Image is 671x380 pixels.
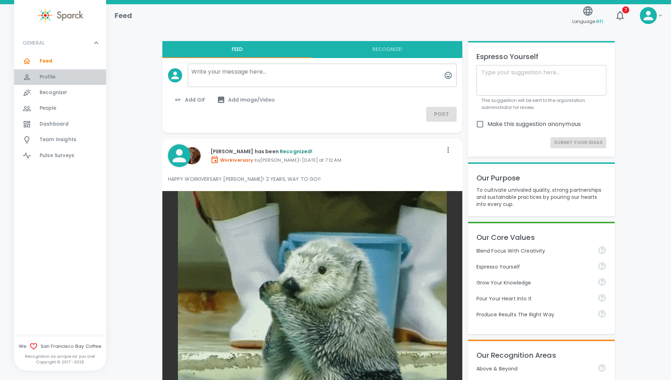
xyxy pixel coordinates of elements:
[14,132,106,148] a: Team Insights
[598,262,606,270] svg: Share your voice and your ideas
[481,97,602,111] p: This suggestion will be sent to the organization administrator for review.
[23,39,45,46] p: GENERAL
[14,69,106,85] a: Profile
[115,10,132,21] h1: Feed
[14,100,106,116] a: People
[476,172,607,184] p: Our Purpose
[14,53,106,166] div: GENERAL
[596,17,603,25] span: en
[598,364,606,372] svg: For going above and beyond!
[569,3,606,28] button: Language:en
[14,116,106,132] a: Dashboard
[40,152,74,159] span: Pulse Surveys
[210,148,442,155] p: [PERSON_NAME] has been
[40,121,69,128] span: Dashboard
[280,148,313,155] span: Recognized!
[476,311,592,318] p: Produce Results The Right Way
[476,247,592,254] p: Blend Focus With Creativity
[14,32,106,53] div: GENERAL
[476,350,607,361] p: Our Recognition Areas
[40,74,56,81] span: Profile
[476,295,592,302] p: Pour Your Heart Into It
[40,58,53,65] span: Feed
[14,359,106,365] p: Copyright © 2017 - 2025
[210,157,254,163] span: Workiversary
[476,186,607,208] p: To cultivate unrivaled quality, strong partnerships and sustainable practices by pouring our hear...
[476,365,592,372] p: Above & Beyond
[162,41,462,58] div: interaction tabs
[598,310,606,318] svg: Find success working together and doing the right thing
[14,342,106,351] span: We San Francisco Bay Coffee
[217,96,275,104] span: Add Image/Video
[14,353,106,359] p: Recognition as unique as you are!
[312,41,462,58] button: Recognize!
[14,85,106,100] a: Recognize!
[612,7,629,24] button: 7
[14,148,106,163] a: Pulse Surveys
[476,51,607,62] p: Espresso Yourself
[598,278,606,286] svg: Follow your curiosity and learn together
[476,232,607,243] p: Our Core Values
[40,105,56,112] span: People
[598,246,606,254] svg: Achieve goals today and innovate for tomorrow
[40,136,76,143] span: Team Insights
[476,279,592,286] p: Grow Your Knowledge
[162,41,312,58] button: Feed
[476,263,592,270] p: Espresso Yourself
[622,6,629,13] span: 7
[37,7,83,24] img: Sparck logo
[174,96,206,104] span: Add GIF
[487,120,581,128] span: Make this suggestion anonymous
[572,17,603,26] span: Language:
[184,147,201,164] img: Picture of Louann VanVoorhis
[14,7,106,24] a: Sparck logo
[14,53,106,69] a: Feed
[210,155,442,164] p: by [PERSON_NAME] • [DATE] at 7:12 AM
[598,294,606,302] svg: Come to work to make a difference in your own way
[168,175,457,183] p: HAPPY WORKIVERSARY [PERSON_NAME]! 2 YEARS, WAY TO GO!!
[40,89,67,96] span: Recognize!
